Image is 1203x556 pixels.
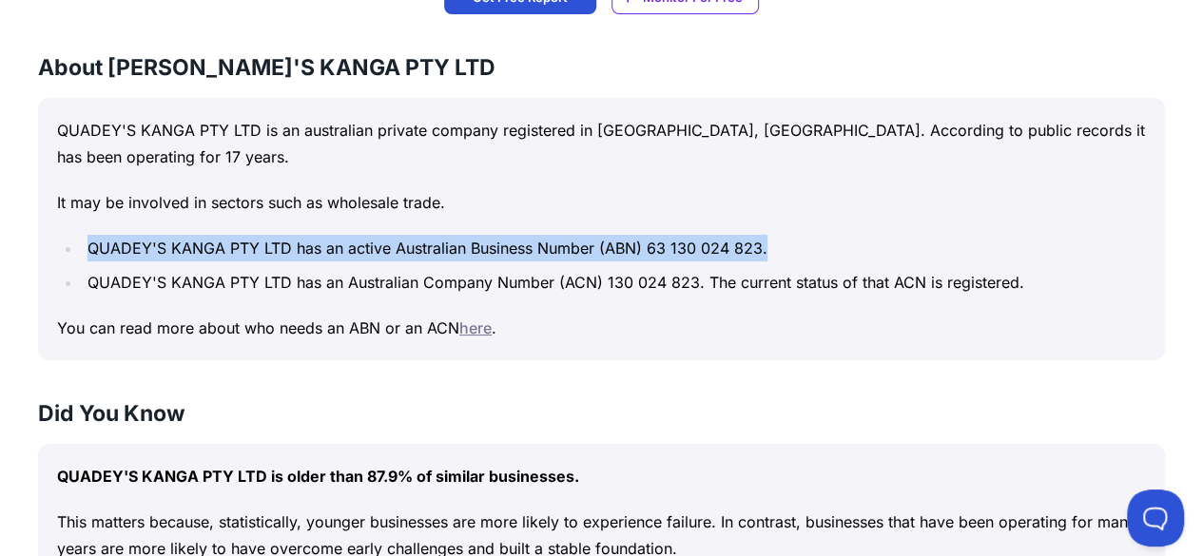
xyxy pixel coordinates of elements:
li: QUADEY'S KANGA PTY LTD has an Australian Company Number (ACN) 130 024 823. The current status of ... [82,269,1146,296]
p: It may be involved in sectors such as wholesale trade. [57,189,1146,216]
p: QUADEY'S KANGA PTY LTD is an australian private company registered in [GEOGRAPHIC_DATA], [GEOGRAP... [57,117,1146,170]
p: You can read more about who needs an ABN or an ACN . [57,315,1146,341]
p: QUADEY'S KANGA PTY LTD is older than 87.9% of similar businesses. [57,463,1146,489]
h3: Did You Know [38,398,1165,429]
iframe: Toggle Customer Support [1127,489,1184,546]
a: here [459,318,492,337]
li: QUADEY'S KANGA PTY LTD has an active Australian Business Number (ABN) 63 130 024 823. [82,235,1146,261]
h3: About [PERSON_NAME]'S KANGA PTY LTD [38,52,1165,83]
